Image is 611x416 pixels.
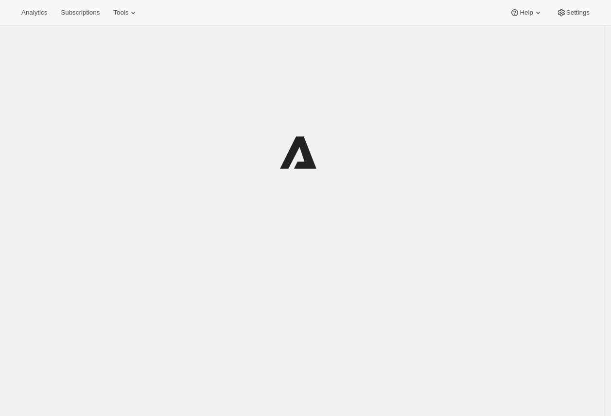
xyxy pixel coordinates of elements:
button: Help [504,6,548,19]
span: Help [520,9,533,17]
span: Tools [113,9,128,17]
button: Settings [551,6,595,19]
button: Analytics [16,6,53,19]
span: Subscriptions [61,9,100,17]
button: Subscriptions [55,6,105,19]
button: Tools [107,6,144,19]
span: Analytics [21,9,47,17]
span: Settings [566,9,590,17]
